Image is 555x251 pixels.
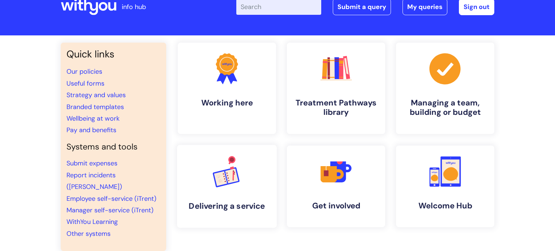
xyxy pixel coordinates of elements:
a: Get involved [287,146,385,227]
a: Managing a team, building or budget [396,43,494,134]
a: Wellbeing at work [66,114,120,123]
a: Submit expenses [66,159,117,168]
h4: Delivering a service [183,201,271,211]
a: Pay and benefits [66,126,116,134]
a: Working here [178,43,276,134]
a: Report incidents ([PERSON_NAME]) [66,171,122,191]
h4: Managing a team, building or budget [402,98,489,117]
a: Our policies [66,67,102,76]
p: info hub [122,1,146,13]
a: Manager self-service (iTrent) [66,206,154,215]
h3: Quick links [66,48,160,60]
a: Employee self-service (iTrent) [66,194,156,203]
h4: Get involved [293,201,379,211]
a: Branded templates [66,103,124,111]
h4: Working here [184,98,270,108]
h4: Welcome Hub [402,201,489,211]
a: Delivering a service [177,145,277,228]
a: Treatment Pathways library [287,43,385,134]
a: Useful forms [66,79,104,88]
h4: Systems and tools [66,142,160,152]
h4: Treatment Pathways library [293,98,379,117]
a: Other systems [66,229,111,238]
a: Welcome Hub [396,146,494,227]
a: WithYou Learning [66,217,118,226]
a: Strategy and values [66,91,126,99]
